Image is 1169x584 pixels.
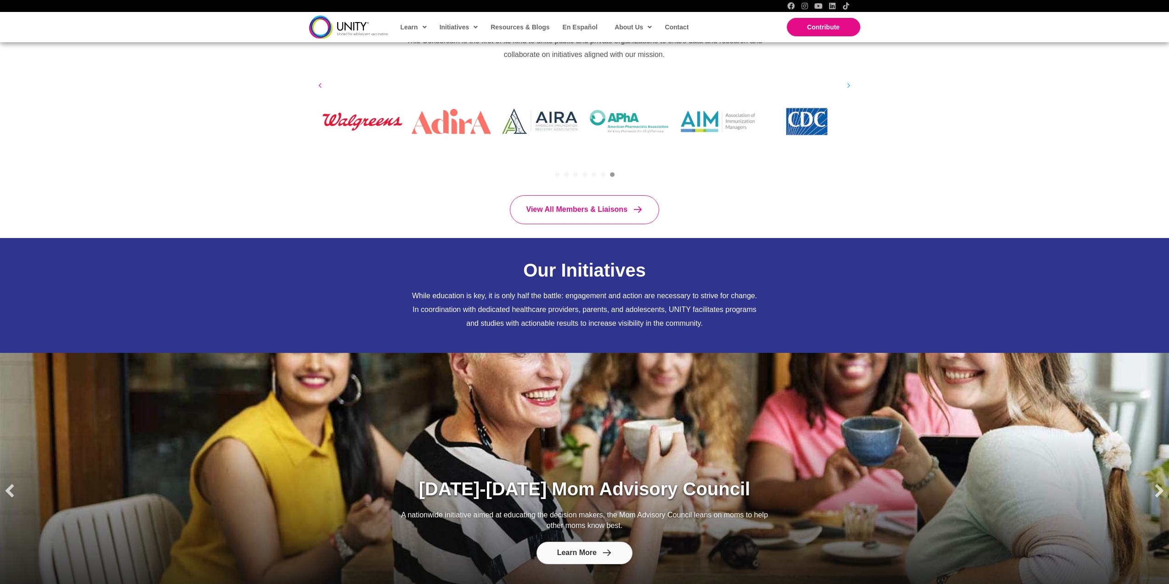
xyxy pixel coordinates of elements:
img: Centers for Disease Control and Prevention (CDC) [767,106,847,137]
img: Association of Immunization Managers (AIM) [678,109,758,134]
a: 5 [592,172,596,177]
a: 4 [582,172,587,177]
div: Slide 37 of 37 [318,80,407,164]
img: AdirA [412,109,491,135]
a: Learn More [536,542,633,564]
a: next [1152,483,1167,498]
a: TikTok [842,2,850,10]
span: Learn More [557,549,597,557]
span: Contribute [807,23,840,31]
a: 7 [610,172,615,177]
a: previous [2,483,17,498]
p: This Consortium is the first of its kind to unite public and private organizations to share data ... [402,34,766,61]
a: About Us [610,17,655,38]
span: About Us [615,20,652,34]
a: Contact [660,17,692,38]
span: View All Members & Liaisons [526,206,628,214]
img: American Pharmacists Association (APhA) [589,109,669,133]
a: 6 [601,172,605,177]
a: Resources & Blogs [486,17,553,38]
span: Initiatives [440,20,478,34]
span: Resources & Blogs [491,23,549,31]
a: En Español [558,17,601,38]
span: Learn [401,20,427,34]
a: 1 [555,172,559,177]
span: En Español [563,23,598,31]
img: American Immunization Registry Association (AIRA) [500,108,580,136]
img: Walgreens [322,113,402,130]
span: Our Initiatives [523,260,646,280]
a: View All Members & Liaisons [510,195,660,224]
a: Instagram [801,2,808,10]
p: A nationwide initiative aimed at educating the decision makers, the Mom Advisory Council leans on... [395,510,774,531]
a: 2 [564,172,569,177]
span: Contact [665,23,689,31]
a: 3 [573,172,578,177]
p: While education is key, it is only half the battle: engagement and action are necessary to strive... [408,289,761,330]
h2: [DATE]-[DATE] Mom Advisory Council [395,477,774,501]
a: YouTube [815,2,822,10]
a: LinkedIn [829,2,836,10]
a: Contribute [787,18,860,36]
img: unity-logo-dark [309,16,388,38]
a: Facebook [787,2,795,10]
